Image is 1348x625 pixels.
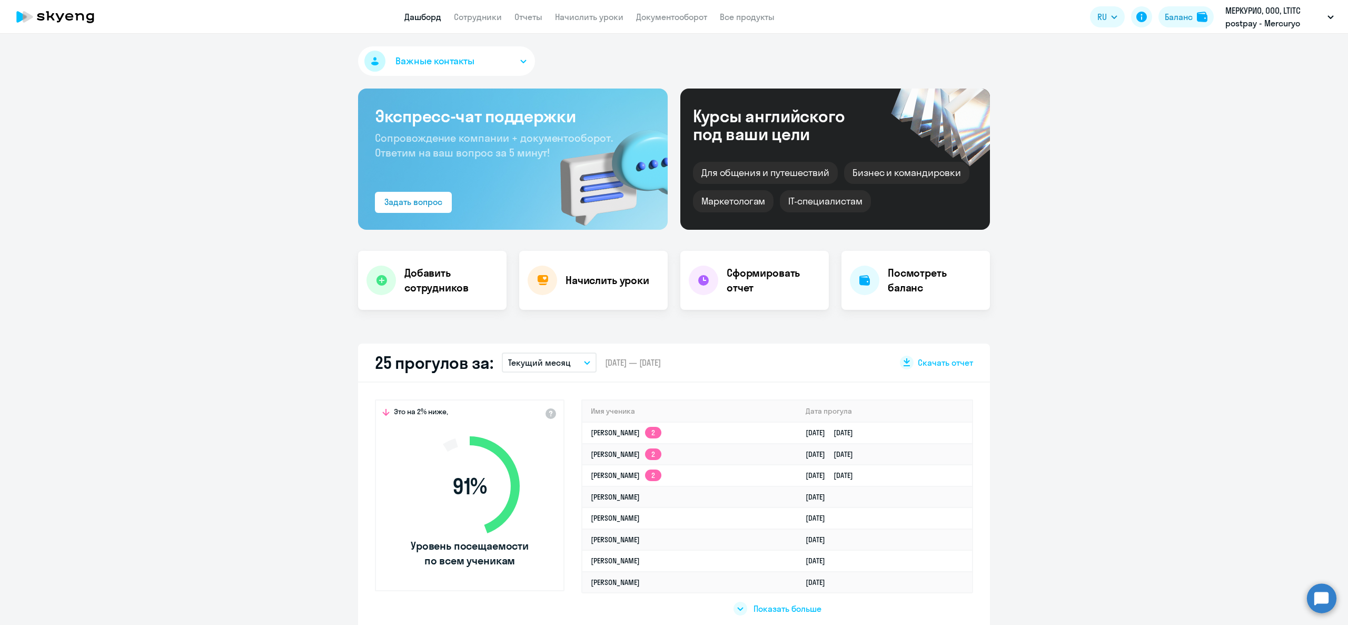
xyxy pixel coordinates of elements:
[375,131,613,159] span: Сопровождение компании + документооборот. Ответим на ваш вопрос за 5 минут!
[502,353,597,373] button: Текущий месяц
[508,356,571,369] p: Текущий месяц
[806,513,834,523] a: [DATE]
[806,471,861,480] a: [DATE][DATE]
[375,105,651,126] h3: Экспресс-чат поддержки
[409,474,530,499] span: 91 %
[754,603,821,614] span: Показать больше
[693,107,873,143] div: Курсы английского под ваши цели
[1197,12,1207,22] img: balance
[693,190,774,212] div: Маркетологам
[591,556,640,565] a: [PERSON_NAME]
[384,196,442,208] div: Задать вопрос
[591,450,661,459] a: [PERSON_NAME]2
[645,470,661,481] app-skyeng-badge: 2
[375,352,493,373] h2: 25 прогулов за:
[1225,4,1323,30] p: МЕРКУРИО, ООО, LTITC postpay - Mercuryo
[1097,11,1107,23] span: RU
[918,357,973,368] span: Скачать отчет
[780,190,870,212] div: IT-специалистам
[591,578,640,587] a: [PERSON_NAME]
[1090,6,1125,27] button: RU
[555,12,623,22] a: Начислить уроки
[404,12,441,22] a: Дашборд
[720,12,775,22] a: Все продукты
[1220,4,1339,30] button: МЕРКУРИО, ООО, LTITC postpay - Mercuryo
[545,111,668,230] img: bg-img
[806,535,834,544] a: [DATE]
[797,401,972,422] th: Дата прогула
[395,54,474,68] span: Важные контакты
[582,401,797,422] th: Имя ученика
[605,357,661,368] span: [DATE] — [DATE]
[514,12,542,22] a: Отчеты
[806,450,861,459] a: [DATE][DATE]
[409,539,530,568] span: Уровень посещаемости по всем ученикам
[591,428,661,437] a: [PERSON_NAME]2
[727,266,820,295] h4: Сформировать отчет
[358,46,535,76] button: Важные контакты
[591,513,640,523] a: [PERSON_NAME]
[1158,6,1214,27] button: Балансbalance
[1165,11,1193,23] div: Баланс
[591,535,640,544] a: [PERSON_NAME]
[844,162,969,184] div: Бизнес и командировки
[566,273,649,288] h4: Начислить уроки
[636,12,707,22] a: Документооборот
[888,266,982,295] h4: Посмотреть баланс
[806,428,861,437] a: [DATE][DATE]
[806,556,834,565] a: [DATE]
[375,192,452,213] button: Задать вопрос
[806,492,834,502] a: [DATE]
[645,448,661,460] app-skyeng-badge: 2
[454,12,502,22] a: Сотрудники
[394,407,448,419] span: Это на 2% ниже,
[591,471,661,480] a: [PERSON_NAME]2
[591,492,640,502] a: [PERSON_NAME]
[806,578,834,587] a: [DATE]
[645,427,661,438] app-skyeng-badge: 2
[693,162,838,184] div: Для общения и путешествий
[404,266,498,295] h4: Добавить сотрудников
